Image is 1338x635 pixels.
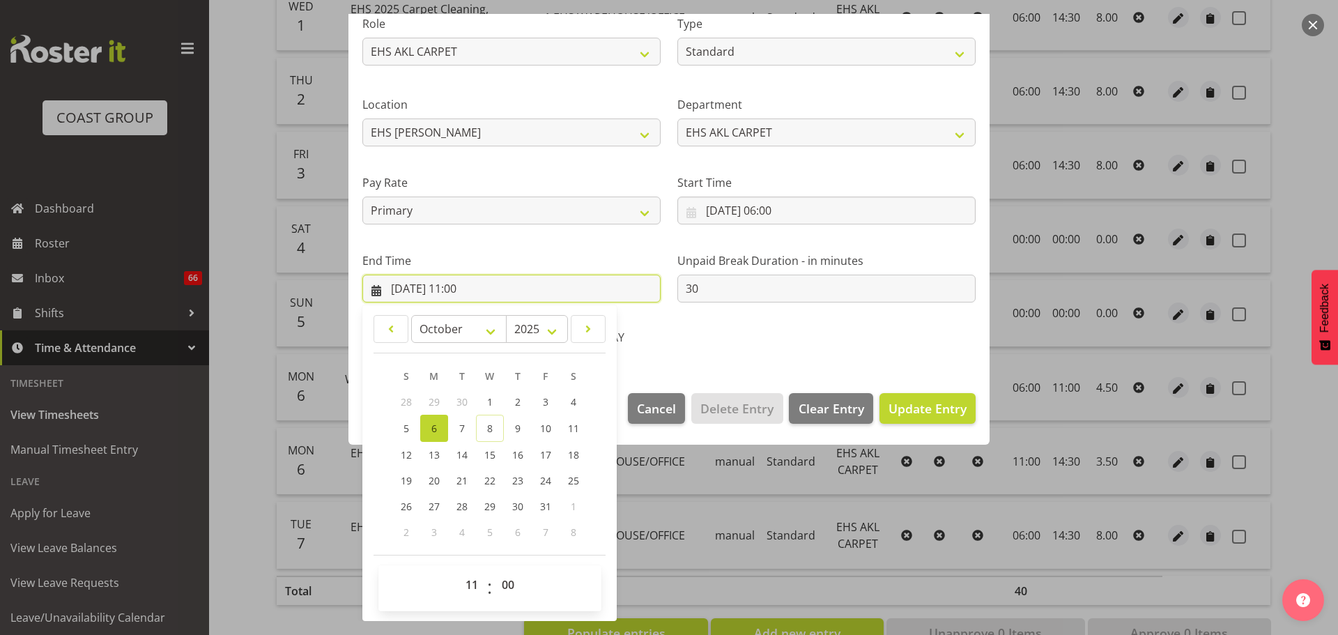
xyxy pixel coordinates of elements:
span: 29 [484,500,495,513]
span: 22 [484,474,495,487]
span: Feedback [1318,284,1331,332]
a: 15 [476,442,504,468]
span: S [403,369,409,383]
a: 26 [392,494,420,519]
span: 1 [571,500,576,513]
span: 7 [543,526,548,539]
input: Click to select... [677,197,976,224]
a: 2 [504,389,532,415]
img: help-xxl-2.png [1296,593,1310,607]
span: 3 [431,526,437,539]
span: T [459,369,465,383]
span: 28 [401,395,412,408]
span: 7 [459,422,465,435]
span: 19 [401,474,412,487]
a: 7 [448,415,476,442]
span: 1 [487,395,493,408]
a: 18 [560,442,587,468]
span: T [515,369,521,383]
span: W [485,369,494,383]
a: 30 [504,494,532,519]
span: 30 [456,395,468,408]
span: 6 [431,422,437,435]
span: 28 [456,500,468,513]
label: Pay Rate [362,174,661,191]
a: 10 [532,415,560,442]
span: 24 [540,474,551,487]
a: 14 [448,442,476,468]
a: 5 [392,415,420,442]
a: 25 [560,468,587,494]
a: 3 [532,389,560,415]
span: 20 [429,474,440,487]
a: 28 [448,494,476,519]
a: 16 [504,442,532,468]
span: 30 [512,500,523,513]
span: 9 [515,422,521,435]
span: 2 [515,395,521,408]
span: 14 [456,448,468,461]
span: Delete Entry [700,399,774,418]
span: 25 [568,474,579,487]
span: 6 [515,526,521,539]
span: 8 [571,526,576,539]
span: 17 [540,448,551,461]
input: Click to select... [362,275,661,303]
button: Feedback - Show survey [1312,270,1338,365]
span: 29 [429,395,440,408]
span: 3 [543,395,548,408]
a: 31 [532,494,560,519]
span: S [571,369,576,383]
span: 23 [512,474,523,487]
button: Clear Entry [789,393,872,424]
span: Update Entry [889,400,967,417]
span: Cancel [637,399,676,418]
span: 12 [401,448,412,461]
a: 24 [532,468,560,494]
label: Start Time [677,174,976,191]
span: M [429,369,438,383]
a: 19 [392,468,420,494]
a: 12 [392,442,420,468]
label: Location [362,96,661,113]
a: 22 [476,468,504,494]
span: 16 [512,448,523,461]
a: 21 [448,468,476,494]
a: 11 [560,415,587,442]
a: 23 [504,468,532,494]
a: 27 [420,494,448,519]
span: 15 [484,448,495,461]
label: Department [677,96,976,113]
span: 8 [487,422,493,435]
span: 5 [487,526,493,539]
span: 10 [540,422,551,435]
a: 29 [476,494,504,519]
button: Update Entry [879,393,976,424]
span: 5 [403,422,409,435]
span: 27 [429,500,440,513]
a: 4 [560,389,587,415]
span: 31 [540,500,551,513]
span: F [543,369,548,383]
span: 2 [403,526,409,539]
a: 13 [420,442,448,468]
a: 6 [420,415,448,442]
span: 13 [429,448,440,461]
span: 21 [456,474,468,487]
span: : [487,571,492,606]
a: 1 [476,389,504,415]
span: 4 [571,395,576,408]
label: End Time [362,252,661,269]
button: Delete Entry [691,393,783,424]
label: Role [362,15,661,32]
input: Unpaid Break Duration [677,275,976,303]
button: Cancel [628,393,685,424]
span: 4 [459,526,465,539]
span: 26 [401,500,412,513]
a: 9 [504,415,532,442]
label: Unpaid Break Duration - in minutes [677,252,976,269]
a: 17 [532,442,560,468]
span: 18 [568,448,579,461]
span: Clear Entry [799,399,864,418]
span: 11 [568,422,579,435]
